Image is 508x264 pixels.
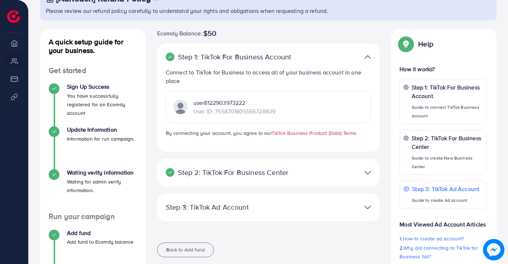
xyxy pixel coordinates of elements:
[67,83,137,90] h4: Sign Up Success
[67,135,135,143] p: Information for run campaign.
[157,29,202,38] span: Ecomdy Balance:
[272,129,357,137] a: TikTok Business Product (Data) Terms
[67,238,134,246] p: Add fund to Ecomdy balance
[400,244,478,260] span: Why did connecting to TikTok for Business fail?
[412,103,483,120] p: Guide to connect TikTok Business account
[483,239,504,260] img: image
[166,246,205,253] span: Back to Add fund
[400,214,487,229] p: Most Viewed Ad Account Articles
[67,126,135,133] h4: Update Information
[193,98,275,107] p: user8122903973222
[40,212,146,221] h4: Run your campaign
[400,65,487,73] p: How it works?
[193,107,275,116] p: User ID: 7558701805556728839
[7,10,20,23] img: logo
[412,196,479,205] p: Guide to create Ad account
[67,230,134,236] h4: Add fund
[46,6,492,15] p: Please review our refund policy carefully to understand your rights and obligations when requesti...
[166,129,371,137] p: By connecting your account, you agree to our
[403,235,464,242] span: How to create ad account?
[40,169,146,212] li: Waiting verify information
[166,203,299,211] p: Step 3: TikTok Ad Account
[412,134,483,151] p: Step 2: TikTok For Business Center
[40,38,146,55] h4: A quick setup guide for your business.
[400,234,487,243] p: 1.
[166,68,371,85] p: Connect to TikTok for Business to access all of your business account in one place
[364,167,371,178] img: TikTok partner
[166,53,299,61] p: Step 1: TikTok For Business Account
[40,66,146,75] h4: Get started
[157,243,214,257] button: Back to Add fund
[418,40,433,48] p: Help
[173,100,188,114] img: TikTok partner
[40,83,146,126] li: Sign Up Success
[412,83,483,100] p: Step 1: TikTok For Business Account
[203,29,216,38] span: $50
[40,126,146,169] li: Update Information
[400,38,412,50] img: Popup guide
[400,244,487,261] p: 2.
[412,185,479,193] p: Step 3: TikTok Ad Account
[67,169,137,176] h4: Waiting verify information
[166,168,299,177] p: Step 2: TikTok For Business Center
[364,202,371,212] img: TikTok partner
[67,92,137,117] p: You have successfully registered for an Ecomdy account
[67,177,137,195] p: Waiting for admin verify information.
[364,52,371,62] img: TikTok partner
[412,154,483,171] p: Guide to create New Business Center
